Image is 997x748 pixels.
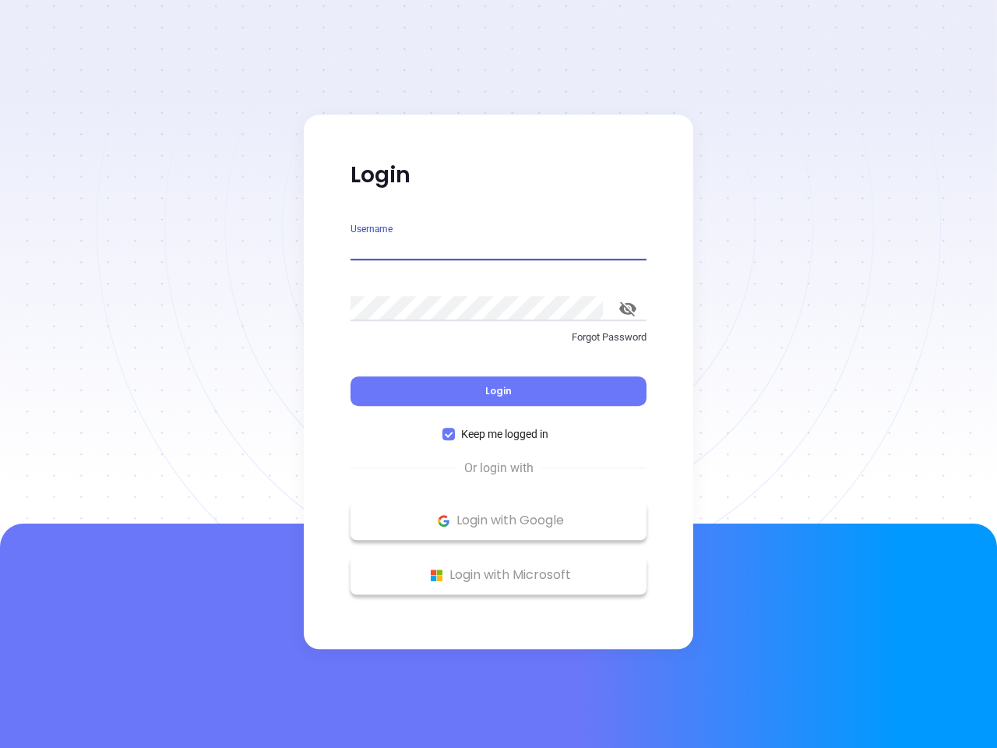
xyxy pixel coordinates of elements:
[456,459,541,478] span: Or login with
[455,425,555,443] span: Keep me logged in
[351,161,646,189] p: Login
[351,501,646,540] button: Google Logo Login with Google
[351,376,646,406] button: Login
[434,511,453,531] img: Google Logo
[351,330,646,345] p: Forgot Password
[485,384,512,397] span: Login
[609,290,646,327] button: toggle password visibility
[427,566,446,585] img: Microsoft Logo
[358,563,639,587] p: Login with Microsoft
[358,509,639,532] p: Login with Google
[351,330,646,358] a: Forgot Password
[351,224,393,234] label: Username
[351,556,646,595] button: Microsoft Logo Login with Microsoft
